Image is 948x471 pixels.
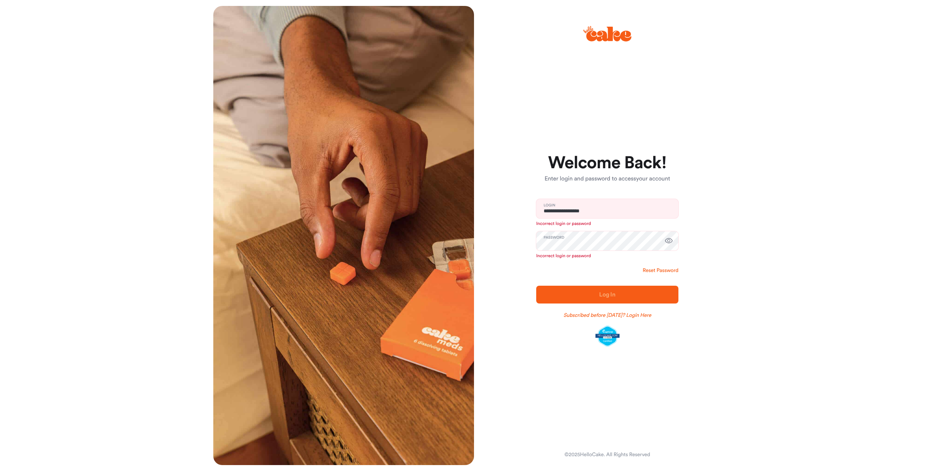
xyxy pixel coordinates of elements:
[599,292,615,298] span: Log In
[536,253,678,259] p: Incorrect login or password
[536,154,678,172] h1: Welcome Back!
[536,221,678,227] p: Incorrect login or password
[643,267,678,274] a: Reset Password
[564,451,650,458] div: © 2025 HelloCake. All Rights Reserved
[595,326,620,346] img: legit-script-certified.png
[536,175,678,183] p: Enter login and password to access your account
[564,312,651,319] a: Subscribed before [DATE]? Login Here
[536,286,678,304] button: Log In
